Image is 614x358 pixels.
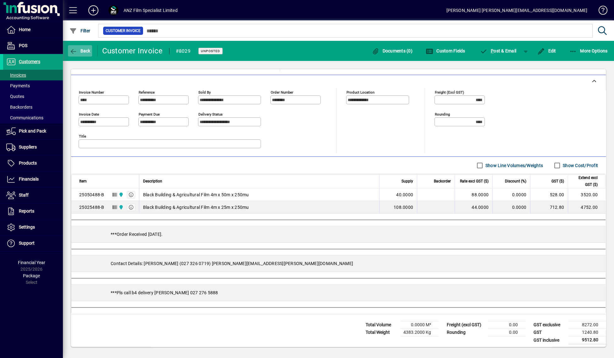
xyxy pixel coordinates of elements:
td: 4752.00 [568,201,606,214]
button: Custom Fields [424,45,467,57]
span: Home [19,27,30,32]
td: 4383.2000 Kg [400,329,439,336]
button: Documents (0) [370,45,414,57]
mat-label: Rounding [435,112,450,117]
td: 0.0000 [492,201,530,214]
span: Reports [19,209,34,214]
td: Total Volume [362,321,400,329]
span: POS [19,43,27,48]
span: Customers [19,59,40,64]
a: Quotes [3,91,63,102]
span: Discount (%) [505,178,526,185]
div: Contact Details: [PERSON_NAME] (027 326 0719) [PERSON_NAME][EMAIL_ADDRESS][PERSON_NAME][DOMAIN_NAME] [71,255,606,272]
mat-label: Order number [271,90,293,95]
mat-label: Title [79,134,86,138]
td: 8272.00 [568,321,606,329]
a: Support [3,236,63,251]
span: AKL Warehouse [117,191,124,198]
span: Black Building & Agricultural Film 4m x 50m x 250mu [143,192,249,198]
span: Item [79,178,87,185]
label: Show Line Volumes/Weights [484,162,543,169]
span: 108.0000 [394,204,413,210]
a: Communications [3,112,63,123]
a: POS [3,38,63,54]
td: 9512.80 [568,336,606,344]
div: ***Order Received [DATE]. [71,226,606,242]
a: Financials [3,171,63,187]
mat-label: Invoice date [79,112,99,117]
mat-label: Product location [346,90,374,95]
span: Financials [19,176,39,182]
a: Suppliers [3,139,63,155]
app-page-header-button: Back [63,45,97,57]
div: 44.0000 [459,204,489,210]
span: Black Building & Agricultural Film 4m x 25m x 250mu [143,204,249,210]
button: Add [83,5,103,16]
mat-label: Delivery status [198,112,223,117]
span: AKL Warehouse [117,204,124,211]
td: Total Weight [362,329,400,336]
div: ***Pls call b4 delivery [PERSON_NAME] 027 276 5888 [71,285,606,301]
button: More Options [568,45,609,57]
button: Edit [536,45,558,57]
div: #8029 [176,46,191,56]
a: Knowledge Base [594,1,606,22]
span: Filter [69,28,91,33]
a: Reports [3,203,63,219]
span: Extend excl GST ($) [572,174,598,188]
td: Freight (excl GST) [444,321,488,329]
mat-label: Freight (excl GST) [435,90,464,95]
span: Products [19,160,37,165]
div: 88.0000 [459,192,489,198]
mat-label: Reference [139,90,155,95]
button: Post & Email [477,45,520,57]
span: Suppliers [19,144,37,149]
span: Payments [6,83,30,88]
button: Filter [68,25,92,36]
div: 25025488-B [79,204,104,210]
div: Customer Invoice [102,46,163,56]
div: [PERSON_NAME] [PERSON_NAME][EMAIL_ADDRESS][DOMAIN_NAME] [446,5,587,15]
span: Customer Invoice [106,28,141,34]
span: Documents (0) [372,48,412,53]
span: Back [69,48,91,53]
span: More Options [569,48,608,53]
span: GST ($) [551,178,564,185]
span: Supply [401,178,413,185]
span: Communications [6,115,43,120]
span: Quotes [6,94,24,99]
td: 1240.80 [568,329,606,336]
td: GST exclusive [530,321,568,329]
div: 25050488-B [79,192,104,198]
td: 528.00 [530,188,568,201]
span: Backorder [434,178,451,185]
span: Unposted [201,49,220,53]
a: Payments [3,80,63,91]
mat-label: Payment due [139,112,160,117]
button: Back [68,45,92,57]
label: Show Cost/Profit [561,162,598,169]
a: Invoices [3,70,63,80]
span: Support [19,241,35,246]
a: Backorders [3,102,63,112]
mat-label: Sold by [198,90,211,95]
td: GST inclusive [530,336,568,344]
span: Description [143,178,162,185]
td: Rounding [444,329,488,336]
a: Home [3,22,63,38]
td: 0.0000 M³ [400,321,439,329]
button: Profile [103,5,124,16]
td: 0.00 [488,329,525,336]
span: ost & Email [480,48,517,53]
a: Pick and Pack [3,123,63,139]
span: Package [23,273,40,278]
a: Staff [3,187,63,203]
td: 712.80 [530,201,568,214]
a: Settings [3,220,63,235]
span: Settings [19,225,35,230]
div: ANZ Film Specialist Limited [124,5,178,15]
span: Edit [537,48,556,53]
mat-label: Invoice number [79,90,104,95]
span: Financial Year [18,260,45,265]
span: Invoices [6,73,26,78]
